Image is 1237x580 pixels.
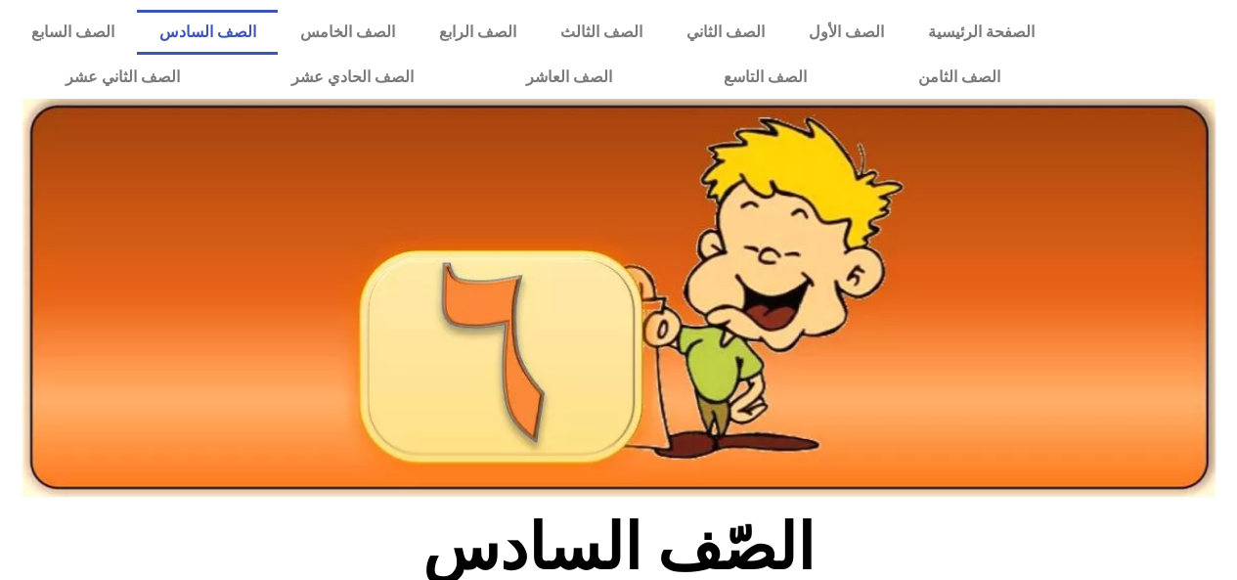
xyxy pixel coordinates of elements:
a: الصف التاسع [668,55,862,100]
a: الصف الثامن [862,55,1056,100]
a: الصف الأول [786,10,906,55]
a: الصف السادس [137,10,278,55]
a: الصف الرابع [417,10,538,55]
a: الصفحة الرئيسية [906,10,1056,55]
a: الصف الثالث [538,10,664,55]
a: الصف السابع [10,10,137,55]
a: الصف الخامس [278,10,417,55]
a: الصف الثاني عشر [10,55,236,100]
a: الصف الثاني [664,10,786,55]
a: الصف الحادي عشر [236,55,469,100]
a: الصف العاشر [470,55,668,100]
